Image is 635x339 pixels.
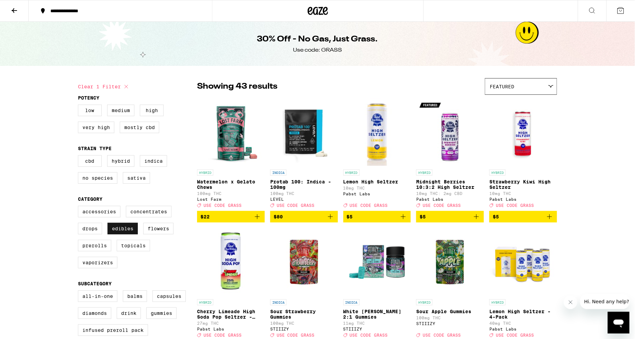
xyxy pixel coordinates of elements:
[78,105,102,116] label: Low
[78,290,117,302] label: All-In-One
[107,155,134,167] label: Hybrid
[489,299,506,305] p: HYBRID
[489,191,557,196] p: 10mg THC
[423,203,461,208] span: USE CODE GRASS
[126,206,172,217] label: Concentrates
[423,333,461,338] span: USE CODE GRASS
[270,179,338,190] p: Protab 100: Indica - 100mg
[489,98,557,211] a: Open page for Strawberry Kiwi High Seltzer from Pabst Labs
[78,196,102,202] legend: Category
[489,197,557,201] div: Pabst Labs
[117,240,150,251] label: Topicals
[78,307,111,319] label: Diamonds
[416,191,484,196] p: 10mg THC: 2mg CBD
[78,155,102,167] label: CBD
[197,179,265,190] p: Watermelon x Gelato Chews
[274,214,283,219] span: $80
[78,122,114,133] label: Very High
[496,203,534,208] span: USE CODE GRASS
[200,214,210,219] span: $22
[78,324,148,336] label: Infused Preroll Pack
[489,309,557,320] p: Lemon High Seltzer - 4-Pack
[343,169,360,176] p: HYBRID
[416,228,484,296] img: STIIIZY - Sour Apple Gummies
[343,327,411,331] div: STIIIZY
[416,98,484,211] a: Open page for Midnight Berries 10:3:2 High Seltzer from Pabst Labs
[78,95,99,101] legend: Potency
[270,309,338,320] p: Sour Strawberry Gummies
[146,307,177,319] label: Gummies
[270,169,287,176] p: INDICA
[197,327,265,331] div: Pabst Labs
[140,155,167,167] label: Indica
[343,211,411,222] button: Add to bag
[343,98,411,211] a: Open page for Lemon High Seltzer from Pabst Labs
[117,307,141,319] label: Drink
[489,169,506,176] p: HYBRID
[496,333,534,338] span: USE CODE GRASS
[347,214,353,219] span: $5
[257,34,378,45] h1: 30% Off - No Gas, Just Grass.
[78,172,117,184] label: No Species
[416,321,484,326] div: STIIIZY
[420,214,426,219] span: $5
[489,327,557,331] div: Pabst Labs
[416,98,484,166] img: Pabst Labs - Midnight Berries 10:3:2 High Seltzer
[197,81,277,92] p: Showing 43 results
[350,203,388,208] span: USE CODE GRASS
[108,223,138,234] label: Edibles
[197,299,213,305] p: HYBRID
[489,228,557,296] img: Pabst Labs - Lemon High Seltzer - 4-Pack
[78,206,120,217] label: Accessories
[489,321,557,325] p: 40mg THC
[416,316,484,320] p: 100mg THC
[123,290,147,302] label: Balms
[580,294,630,309] iframe: Message from company
[277,333,315,338] span: USE CODE GRASS
[293,47,342,54] div: Use code: GRASS
[197,191,265,196] p: 100mg THC
[270,98,338,211] a: Open page for Protab 100: Indica - 100mg from LEVEL
[120,122,159,133] label: Mostly CBD
[343,309,411,320] p: White [PERSON_NAME] 2:1 Gummies
[140,105,164,116] label: High
[152,290,186,302] label: Capsules
[343,179,411,184] p: Lemon High Seltzer
[78,240,111,251] label: Prerolls
[416,197,484,201] div: Pabst Labs
[416,179,484,190] p: Midnight Berries 10:3:2 High Seltzer
[343,192,411,196] div: Pabst Labs
[270,197,338,201] div: LEVEL
[489,211,557,222] button: Add to bag
[143,223,174,234] label: Flowers
[416,211,484,222] button: Add to bag
[78,146,112,151] legend: Strain Type
[270,211,338,222] button: Add to bag
[197,309,265,320] p: Cherry Limeade High Soda Pop Seltzer - 25mg
[270,299,287,305] p: INDICA
[197,228,265,296] img: Pabst Labs - Cherry Limeade High Soda Pop Seltzer - 25mg
[270,191,338,196] p: 100mg THC
[493,214,499,219] span: $5
[78,78,130,95] button: Clear 1 filter
[197,169,213,176] p: HYBRID
[343,186,411,190] p: 10mg THC
[123,172,150,184] label: Sativa
[270,327,338,331] div: STIIIZY
[78,281,112,286] legend: Subcategory
[270,98,338,166] img: LEVEL - Protab 100: Indica - 100mg
[489,179,557,190] p: Strawberry Kiwi High Seltzer
[277,203,315,208] span: USE CODE GRASS
[343,321,411,325] p: 11mg THC
[197,321,265,325] p: 27mg THC
[203,333,242,338] span: USE CODE GRASS
[107,105,134,116] label: Medium
[343,299,360,305] p: INDICA
[203,203,242,208] span: USE CODE GRASS
[343,228,411,296] img: STIIIZY - White Berry 2:1 Gummies
[350,333,388,338] span: USE CODE GRASS
[490,84,515,89] span: Featured
[489,98,557,166] img: Pabst Labs - Strawberry Kiwi High Seltzer
[270,321,338,325] p: 100mg THC
[78,257,117,268] label: Vaporizers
